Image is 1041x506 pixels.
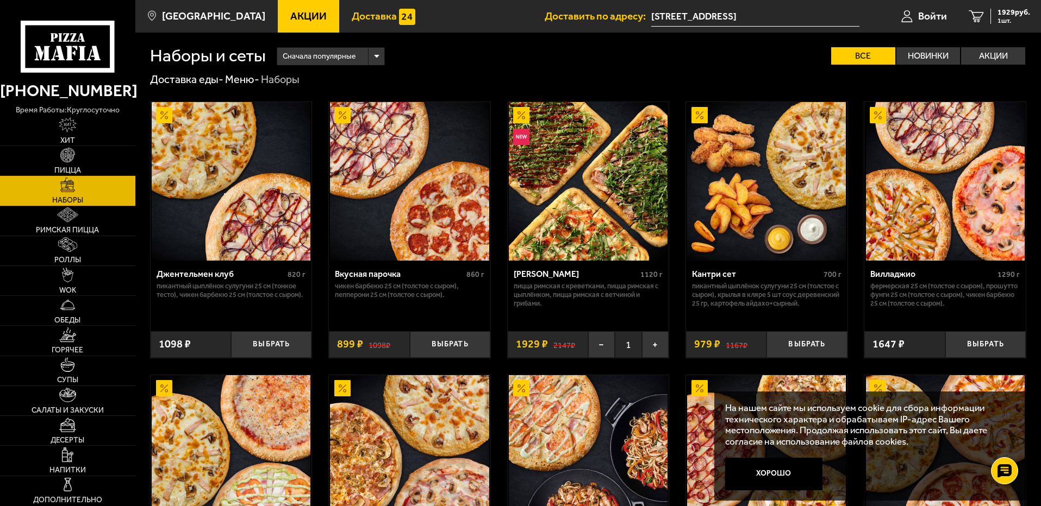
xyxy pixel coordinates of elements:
button: − [588,331,615,358]
button: + [642,331,669,358]
span: Акции [290,11,327,21]
a: АкционныйНовинкаМама Миа [508,102,669,261]
span: Римская пицца [36,226,99,234]
button: Выбрать [766,331,847,358]
span: 979 ₽ [694,339,720,350]
img: Кантри сет [687,102,846,261]
div: Джентельмен клуб [157,269,285,279]
span: Санкт-Петербург, Звёздная улица, 1 [651,7,859,27]
img: Новинка [513,129,529,145]
img: Акционный [691,107,708,123]
img: Мама Миа [509,102,668,261]
span: 1290 г [998,270,1020,279]
label: Новинки [896,47,961,65]
span: 1929 ₽ [516,339,548,350]
button: Выбрать [231,331,311,358]
span: Войти [918,11,947,21]
a: АкционныйДжентельмен клуб [151,102,312,261]
h1: Наборы и сеты [150,47,266,65]
span: 1 шт. [998,17,1030,24]
a: Меню- [225,73,259,86]
span: 1120 г [640,270,663,279]
p: Пицца Римская с креветками, Пицца Римская с цыплёнком, Пицца Римская с ветчиной и грибами. [514,282,663,308]
div: Вилладжио [870,269,995,279]
button: Хорошо [725,458,823,490]
span: Напитки [49,466,86,474]
s: 1167 ₽ [726,339,747,350]
span: Роллы [54,256,81,264]
a: АкционныйВкусная парочка [329,102,490,261]
a: Доставка еды- [150,73,223,86]
img: Акционный [156,107,172,123]
button: Выбрать [410,331,490,358]
span: 1 [615,331,641,358]
label: Акции [961,47,1025,65]
div: Наборы [261,73,300,87]
span: Наборы [52,197,83,204]
span: Обеды [54,317,80,324]
a: АкционныйВилладжио [864,102,1026,261]
span: Супы [57,376,78,384]
span: Горячее [52,346,83,354]
span: 1098 ₽ [159,339,191,350]
span: Дополнительно [33,496,102,504]
s: 1098 ₽ [369,339,390,350]
a: АкционныйКантри сет [686,102,847,261]
img: 15daf4d41897b9f0e9f617042186c801.svg [399,9,415,25]
span: 860 г [466,270,484,279]
span: Хит [60,137,75,144]
button: Выбрать [945,331,1026,358]
span: 1647 ₽ [872,339,905,350]
img: Акционный [334,107,351,123]
img: Акционный [334,380,351,396]
span: 820 г [288,270,306,279]
div: Вкусная парочка [335,269,464,279]
span: 1929 руб. [998,9,1030,16]
p: Пикантный цыплёнок сулугуни 25 см (тонкое тесто), Чикен Барбекю 25 см (толстое с сыром). [157,282,306,299]
span: [GEOGRAPHIC_DATA] [162,11,265,21]
img: Акционный [513,380,529,396]
span: Десерты [51,437,84,444]
span: Салаты и закуски [32,407,104,414]
img: Акционный [156,380,172,396]
span: Доставить по адресу: [545,11,651,21]
div: [PERSON_NAME] [514,269,638,279]
img: Акционный [513,107,529,123]
div: Кантри сет [692,269,821,279]
img: Акционный [870,107,886,123]
input: Ваш адрес доставки [651,7,859,27]
p: Пикантный цыплёнок сулугуни 25 см (толстое с сыром), крылья в кляре 5 шт соус деревенский 25 гр, ... [692,282,841,308]
span: 700 г [824,270,841,279]
span: 899 ₽ [337,339,363,350]
p: На нашем сайте мы используем cookie для сбора информации технического характера и обрабатываем IP... [725,402,1009,447]
p: Чикен Барбекю 25 см (толстое с сыром), Пепперони 25 см (толстое с сыром). [335,282,484,299]
span: WOK [59,287,76,294]
img: Акционный [870,380,886,396]
img: Вилладжио [866,102,1025,261]
label: Все [831,47,895,65]
p: Фермерская 25 см (толстое с сыром), Прошутто Фунги 25 см (толстое с сыром), Чикен Барбекю 25 см (... [870,282,1020,308]
span: Доставка [352,11,397,21]
span: Сначала популярные [283,46,356,67]
img: Вкусная парочка [330,102,489,261]
img: Джентельмен клуб [152,102,310,261]
span: Пицца [54,167,81,174]
s: 2147 ₽ [553,339,575,350]
img: Акционный [691,380,708,396]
